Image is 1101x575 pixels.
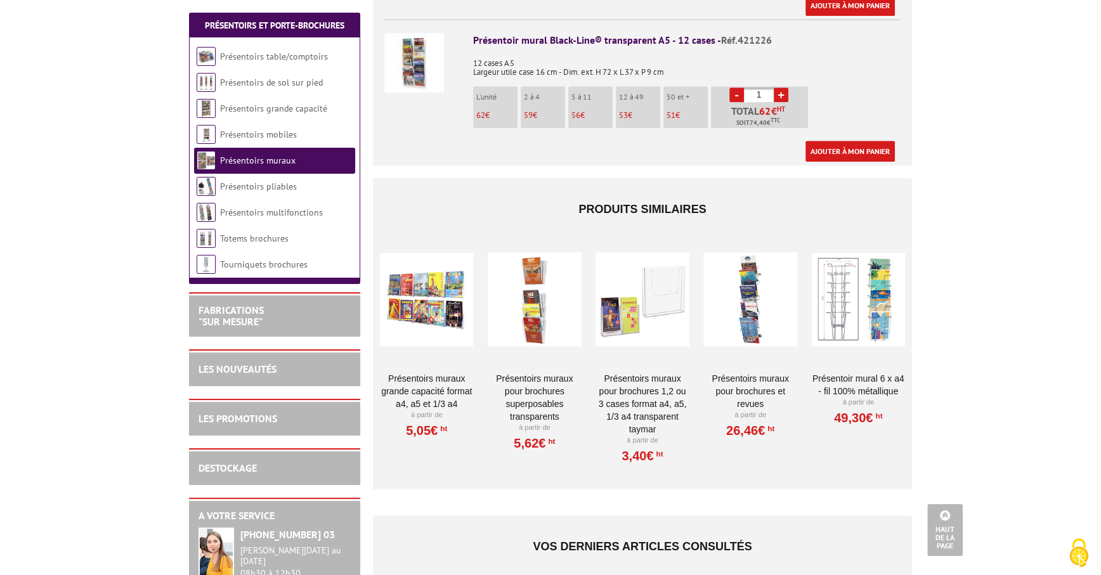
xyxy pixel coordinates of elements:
[197,229,216,248] img: Totems brochures
[726,427,774,434] a: 26,46€HT
[380,410,473,420] p: À partir de
[667,110,675,120] span: 51
[488,423,581,433] p: À partir de
[524,111,565,120] p: €
[619,111,660,120] p: €
[812,372,905,397] a: Présentoir mural 6 x A4 - Fil 100% métallique
[220,51,328,62] a: Présentoirs table/comptoirs
[774,87,788,102] a: +
[220,103,327,114] a: Présentoirs grande capacité
[197,125,216,144] img: Présentoirs mobiles
[571,111,613,120] p: €
[653,449,663,458] sup: HT
[197,73,216,92] img: Présentoirs de sol sur pied
[199,363,277,375] a: LES NOUVEAUTÉS
[834,414,882,422] a: 49,30€HT
[488,372,581,423] a: PRÉSENTOIRS MURAUX POUR BROCHURES SUPERPOSABLES TRANSPARENTS
[771,106,777,116] span: €
[571,110,580,120] span: 56
[476,93,518,101] p: L'unité
[619,110,628,120] span: 53
[736,118,780,128] span: Soit €
[220,259,308,270] a: Tourniquets brochures
[524,93,565,101] p: 2 à 4
[777,105,785,113] sup: HT
[1063,537,1095,569] img: Cookies (fenêtre modale)
[721,34,772,46] span: Réf.421226
[197,203,216,222] img: Présentoirs multifonctions
[220,207,323,218] a: Présentoirs multifonctions
[240,528,335,541] strong: [PHONE_NUMBER] 03
[438,424,447,433] sup: HT
[578,203,706,216] span: Produits similaires
[220,77,323,88] a: Présentoirs de sol sur pied
[873,411,882,420] sup: HT
[596,372,689,436] a: PRÉSENTOIRS MURAUX POUR BROCHURES 1,2 OU 3 CASES FORMAT A4, A5, 1/3 A4 TRANSPARENT TAYMAR
[524,110,533,120] span: 59
[199,304,264,328] a: FABRICATIONS"Sur Mesure"
[380,372,473,410] a: PRÉSENTOIRS MURAUX GRANDE CAPACITÉ FORMAT A4, A5 ET 1/3 A4
[197,255,216,274] img: Tourniquets brochures
[384,33,444,93] img: Présentoir mural Black-Line® transparent A5 - 12 cases
[1057,532,1101,575] button: Cookies (fenêtre modale)
[927,504,963,556] a: Haut de la page
[199,510,351,522] h2: A votre service
[406,427,447,434] a: 5,05€HT
[205,20,344,31] a: Présentoirs et Porte-brochures
[533,540,752,553] span: Vos derniers articles consultés
[667,93,708,101] p: 50 et +
[619,93,660,101] p: 12 à 49
[750,118,767,128] span: 74,40
[771,117,780,124] sup: TTC
[197,99,216,118] img: Présentoirs grande capacité
[197,151,216,170] img: Présentoirs muraux
[514,439,555,447] a: 5,62€HT
[545,437,555,446] sup: HT
[199,462,257,474] a: DESTOCKAGE
[812,397,905,408] p: À partir de
[476,110,485,120] span: 62
[571,93,613,101] p: 5 à 11
[220,233,289,244] a: Totems brochures
[473,33,901,48] div: Présentoir mural Black-Line® transparent A5 - 12 cases -
[729,87,744,102] a: -
[759,106,771,116] span: 62
[714,106,808,128] p: Total
[765,424,774,433] sup: HT
[476,111,518,120] p: €
[197,47,216,66] img: Présentoirs table/comptoirs
[703,372,797,410] a: PRÉSENTOIRS MURAUX POUR BROCHURES ET REVUES
[197,177,216,196] img: Présentoirs pliables
[667,111,708,120] p: €
[199,412,277,425] a: LES PROMOTIONS
[220,181,297,192] a: Présentoirs pliables
[703,410,797,420] p: À partir de
[473,50,901,77] p: 12 cases A 5 Largeur utile case 16 cm - Dim. ext. H 72 x L 37 x P 9 cm
[622,452,663,460] a: 3,40€HT
[220,129,297,140] a: Présentoirs mobiles
[240,545,351,567] div: [PERSON_NAME][DATE] au [DATE]
[596,436,689,446] p: À partir de
[805,141,895,162] a: Ajouter à mon panier
[220,155,296,166] a: Présentoirs muraux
